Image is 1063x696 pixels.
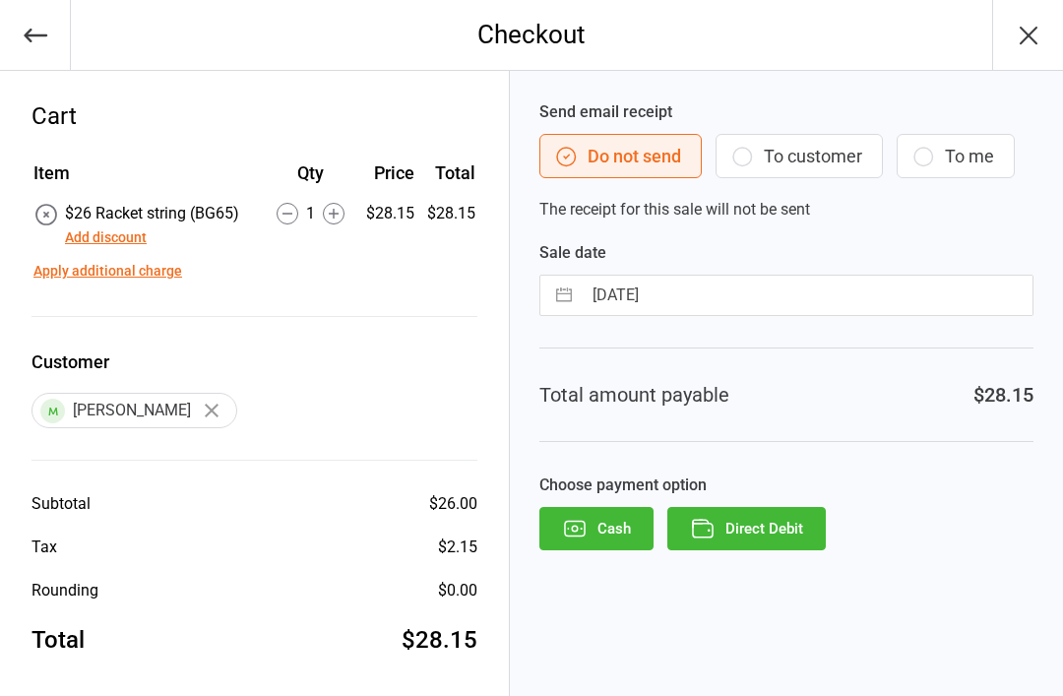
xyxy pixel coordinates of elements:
label: Sale date [539,241,1033,265]
label: Customer [31,348,477,375]
button: To me [897,134,1015,178]
div: $28.15 [973,380,1033,410]
button: Do not send [539,134,702,178]
button: Apply additional charge [33,261,182,282]
td: $28.15 [422,202,475,249]
div: $28.15 [402,622,477,658]
button: To customer [716,134,883,178]
div: $0.00 [438,579,477,602]
div: Price [361,159,415,186]
div: $26.00 [429,492,477,516]
div: Rounding [31,579,98,602]
div: Subtotal [31,492,91,516]
div: $28.15 [361,202,415,225]
th: Qty [262,159,359,200]
div: Cart [31,98,477,134]
div: [PERSON_NAME] [31,393,237,428]
label: Choose payment option [539,474,1033,497]
button: Direct Debit [667,507,826,550]
th: Item [33,159,260,200]
div: Total amount payable [539,380,729,410]
span: $26 Racket string (BG65) [65,204,239,222]
div: The receipt for this sale will not be sent [539,100,1033,221]
div: Tax [31,536,57,559]
div: Total [31,622,85,658]
th: Total [422,159,475,200]
div: 1 [262,202,359,225]
button: Cash [539,507,654,550]
button: Add discount [65,227,147,248]
div: $2.15 [438,536,477,559]
label: Send email receipt [539,100,1033,124]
